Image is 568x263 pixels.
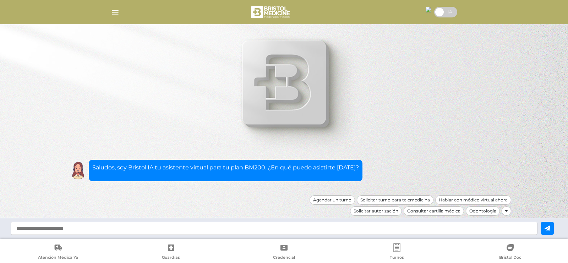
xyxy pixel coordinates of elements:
a: Guardias [114,243,227,262]
p: Saludos, soy Bristol IA tu asistente virtual para tu plan BM200. ¿En qué puedo asistirte [DATE]? [92,163,359,172]
a: Bristol Doc [454,243,567,262]
img: Cober IA [69,162,87,179]
a: Atención Médica Ya [1,243,114,262]
div: Solicitar turno para telemedicina [357,195,433,205]
img: bristol-medicine-blanco.png [250,4,292,21]
img: Cober_menu-lines-white.svg [111,8,120,17]
img: 40944 [426,7,431,12]
a: Credencial [228,243,340,262]
span: Credencial [273,255,295,261]
span: Guardias [162,255,180,261]
span: Turnos [390,255,404,261]
div: Agendar un turno [310,195,355,205]
div: Hablar con médico virtual ahora [435,195,511,205]
div: Solicitar autorización [350,206,402,216]
div: Consultar cartilla médica [404,206,464,216]
a: Turnos [340,243,453,262]
span: Bristol Doc [499,255,521,261]
span: Atención Médica Ya [38,255,78,261]
div: Odontología [466,206,500,216]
